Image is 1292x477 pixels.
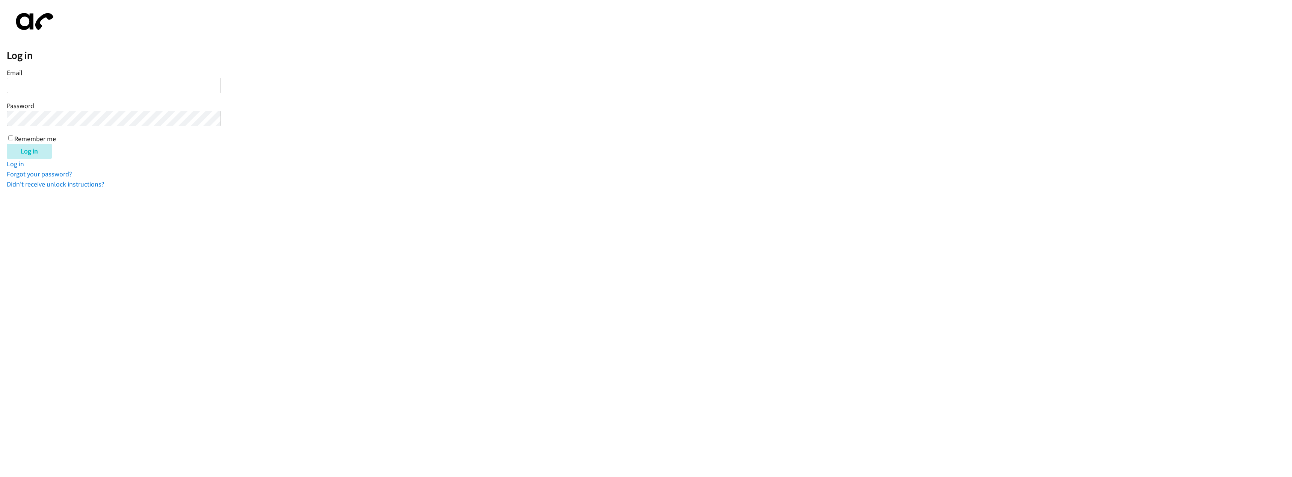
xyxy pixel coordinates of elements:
[7,7,59,36] img: aphone-8a226864a2ddd6a5e75d1ebefc011f4aa8f32683c2d82f3fb0802fe031f96514.svg
[7,170,72,178] a: Forgot your password?
[7,101,34,110] label: Password
[7,144,52,159] input: Log in
[7,68,23,77] label: Email
[7,160,24,168] a: Log in
[7,49,1292,62] h2: Log in
[7,180,104,188] a: Didn't receive unlock instructions?
[14,134,56,143] label: Remember me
